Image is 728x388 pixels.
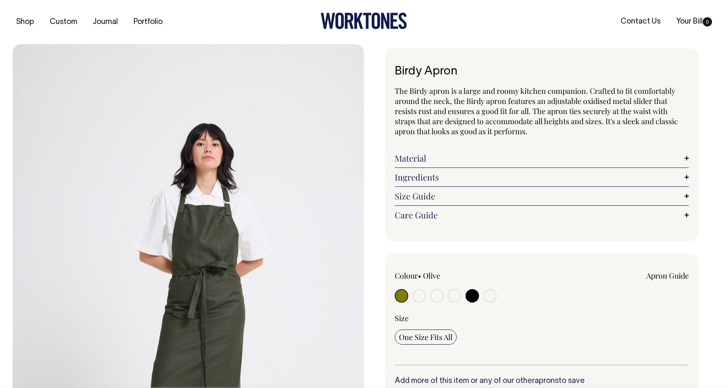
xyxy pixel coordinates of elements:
[418,271,421,281] span: •
[46,15,80,29] a: Custom
[395,172,689,182] a: Ingredients
[395,86,678,136] span: The Birdy apron is a large and roomy kitchen companion. Crafted to fit comfortably around the nec...
[395,153,689,163] a: Material
[395,65,689,78] h1: Birdy Apron
[617,15,664,29] a: Contact Us
[13,15,37,29] a: Shop
[130,15,166,29] a: Portfolio
[395,377,689,385] h6: Add more of this item or any of our other to save
[395,191,689,201] a: Size Guide
[395,330,457,345] input: One Size Fits All
[395,313,689,323] div: Size
[673,15,715,29] a: Your Bill0
[703,17,712,27] span: 0
[395,210,689,220] a: Care Guide
[646,271,689,281] a: Apron Guide
[89,15,121,29] a: Journal
[399,332,452,342] span: One Size Fits All
[423,271,440,281] label: Olive
[535,377,559,385] a: aprons
[395,271,512,281] div: Colour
